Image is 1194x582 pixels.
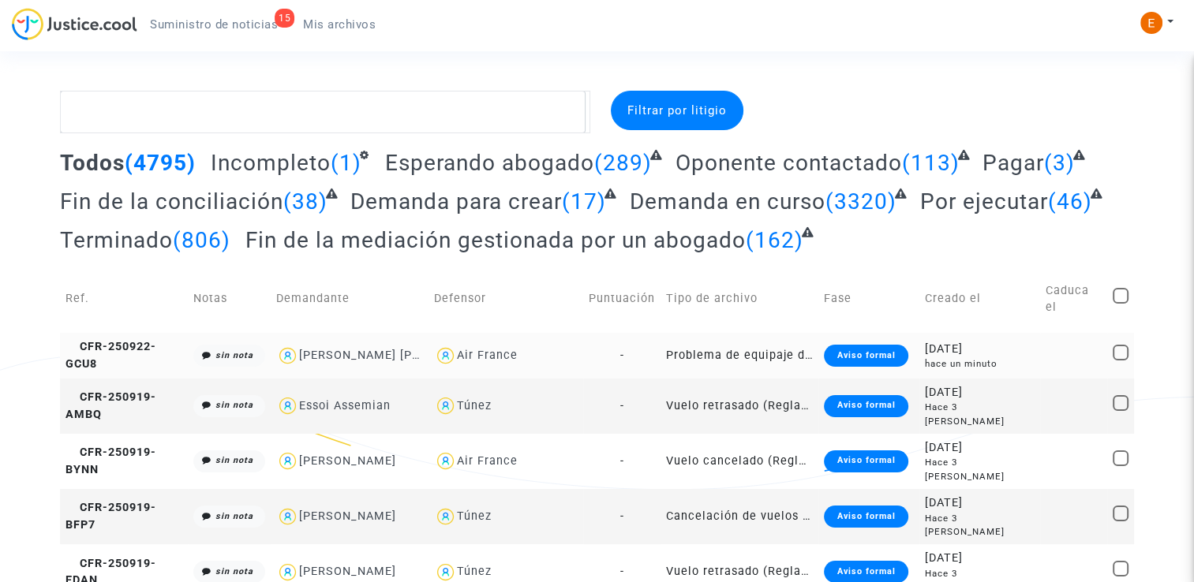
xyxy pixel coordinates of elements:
div: Aviso formal [824,345,908,367]
div: [DATE] [925,550,1035,567]
span: (3) [1044,150,1075,176]
i: sin nota [215,455,253,465]
td: Problema de equipaje durante un vuelo [661,333,818,378]
div: [PERSON_NAME] [PERSON_NAME] Etchiandas Naminzo [299,349,621,362]
span: Esperando abogado [385,150,594,176]
td: Cancelación de vuelos (fuera de la UE - Convenio de [GEOGRAPHIC_DATA]) [661,489,818,544]
td: Notas [188,265,271,333]
span: - [620,399,624,412]
img: icon-user.svg [434,345,457,367]
span: (3320) [825,188,896,215]
div: [DATE] [925,341,1035,358]
font: CFR-250919-BFP7 [66,501,156,532]
span: Demanda en curso [630,188,825,215]
td: Creado el [919,265,1040,333]
span: - [620,349,624,362]
span: Incompleto [211,150,331,176]
img: icon-user.svg [434,506,457,528]
span: Fin de la mediación gestionada por un abogado [245,227,746,253]
i: sin nota [215,400,253,410]
i: sin nota [215,566,253,576]
img: icon-user.svg [276,450,299,472]
div: Túnez [457,565,492,578]
i: sin nota [215,350,253,360]
td: Tipo de archivo [661,265,818,333]
span: (806) [173,227,230,253]
img: icon-user.svg [434,450,457,472]
div: Túnez [457,509,492,523]
div: Air France [457,349,518,362]
span: Demanda para crear [350,188,562,215]
td: Ref. [60,265,188,333]
div: hace un minuto [925,357,1035,371]
td: Caduca el [1040,265,1107,333]
img: ACg8ocIeiFvHKe4dA5oeRFd_CiCnuxWUEc1A2wYhRJE3TTWt=s96-c [1140,12,1162,34]
td: Vuelo cancelado (Reglamento CE 261/2004) [661,434,818,489]
span: (38) [283,188,328,215]
div: [DATE] [925,439,1035,457]
span: Terminado [60,227,173,253]
font: CFR-250922-GCU8 [66,340,156,371]
span: (4795) [125,150,196,176]
td: Puntuación [583,265,661,333]
img: icon-user.svg [276,506,299,528]
span: Mis archivos [303,17,376,32]
span: Oponente contactado [675,150,901,176]
span: Pagar [983,150,1044,176]
span: (162) [746,227,803,253]
div: [DATE] [925,494,1035,512]
img: icon-user.svg [434,394,457,417]
div: Essoi Assemian [299,399,391,412]
div: Hace 3 [PERSON_NAME] [925,456,1035,483]
td: Demandante [271,265,429,333]
div: 15 [275,9,294,28]
td: Vuelo retrasado (Reglamento CE 261/2004) [661,379,818,434]
div: Aviso formal [824,506,908,528]
span: Suministro de noticias [150,17,278,32]
span: - [620,565,624,578]
font: CFR-250919-AMBQ [66,390,156,421]
span: (1) [331,150,361,176]
div: Aviso formal [824,450,908,472]
div: [PERSON_NAME] [299,454,396,468]
span: Fin de la conciliación [60,188,283,215]
span: (289) [594,150,652,176]
font: CFR-250919-BYNN [66,446,156,476]
img: icon-user.svg [276,394,299,417]
span: (113) [901,150,959,176]
a: 15Suministro de noticias [137,13,290,36]
span: (46) [1047,188,1091,215]
span: Por ejecutar [919,188,1047,215]
span: - [620,454,624,468]
span: - [620,509,624,523]
font: Filtrar por litigio [627,103,727,118]
div: Túnez [457,399,492,412]
img: icon-user.svg [276,345,299,367]
div: Aviso formal [824,395,908,417]
img: jc-logo.svg [12,8,137,40]
td: Defensor [429,265,583,333]
span: (17) [562,188,606,215]
div: Hace 3 [PERSON_NAME] [925,401,1035,428]
i: sin nota [215,511,253,521]
a: Mis archivos [290,13,388,36]
div: [DATE] [925,384,1035,401]
div: [PERSON_NAME] [299,565,396,578]
div: [PERSON_NAME] [299,509,396,523]
div: Hace 3 [PERSON_NAME] [925,512,1035,539]
td: Fase [818,265,919,333]
div: Air France [457,454,518,468]
span: Todos [60,150,125,176]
